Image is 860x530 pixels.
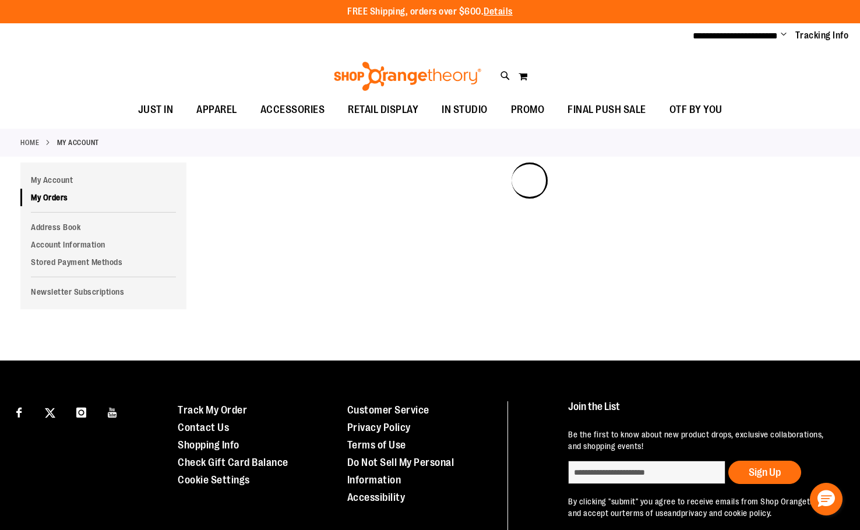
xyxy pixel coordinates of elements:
a: My Account [20,171,186,189]
span: OTF BY YOU [669,97,722,123]
a: Accessibility [347,492,406,503]
p: Be the first to know about new product drops, exclusive collaborations, and shopping events! [568,429,837,452]
a: Terms of Use [347,439,406,451]
span: APPAREL [196,97,237,123]
a: Details [484,6,513,17]
p: FREE Shipping, orders over $600. [347,5,513,19]
a: Cookie Settings [178,474,250,486]
a: My Orders [20,189,186,206]
span: FINAL PUSH SALE [568,97,646,123]
a: Newsletter Subscriptions [20,283,186,301]
a: PROMO [499,97,556,123]
span: RETAIL DISPLAY [348,97,418,123]
a: Do Not Sell My Personal Information [347,457,454,486]
a: terms of use [622,508,668,518]
a: Tracking Info [795,29,849,42]
a: FINAL PUSH SALE [556,97,658,123]
a: Home [20,137,39,148]
a: APPAREL [185,97,249,123]
a: Account Information [20,236,186,253]
a: Check Gift Card Balance [178,457,288,468]
a: Address Book [20,218,186,236]
a: Visit our Facebook page [9,401,29,422]
a: RETAIL DISPLAY [336,97,430,123]
a: Visit our Youtube page [103,401,123,422]
a: Customer Service [347,404,429,416]
h4: Join the List [568,401,837,423]
strong: My Account [57,137,99,148]
a: JUST IN [126,97,185,123]
a: privacy and cookie policy. [681,508,772,518]
span: JUST IN [138,97,174,123]
a: OTF BY YOU [658,97,734,123]
a: Privacy Policy [347,422,411,433]
button: Hello, have a question? Let’s chat. [810,483,843,515]
a: Visit our Instagram page [71,401,91,422]
a: Shopping Info [178,439,239,451]
a: Visit our X page [40,401,61,422]
span: IN STUDIO [442,97,488,123]
a: ACCESSORIES [249,97,337,123]
input: enter email [568,461,725,484]
span: ACCESSORIES [260,97,325,123]
img: Twitter [45,408,55,418]
a: Track My Order [178,404,247,416]
span: Sign Up [749,467,781,478]
button: Sign Up [728,461,801,484]
img: Shop Orangetheory [332,62,483,91]
a: Stored Payment Methods [20,253,186,271]
a: IN STUDIO [430,97,499,123]
a: Contact Us [178,422,229,433]
button: Account menu [781,30,787,41]
p: By clicking "submit" you agree to receive emails from Shop Orangetheory and accept our and [568,496,837,519]
span: PROMO [511,97,545,123]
